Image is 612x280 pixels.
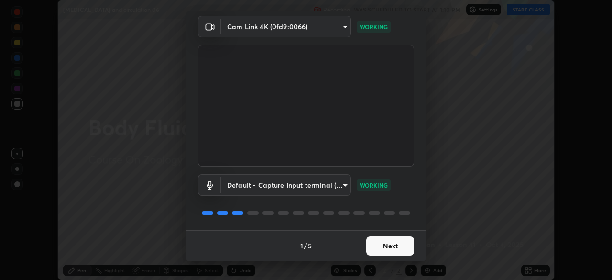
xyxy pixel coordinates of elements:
p: WORKING [360,181,388,190]
h4: 5 [308,241,312,251]
div: Cam Link 4K (0fd9:0066) [221,174,351,196]
button: Next [366,236,414,256]
div: Cam Link 4K (0fd9:0066) [221,16,351,37]
h4: / [304,241,307,251]
p: WORKING [360,22,388,31]
h4: 1 [300,241,303,251]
